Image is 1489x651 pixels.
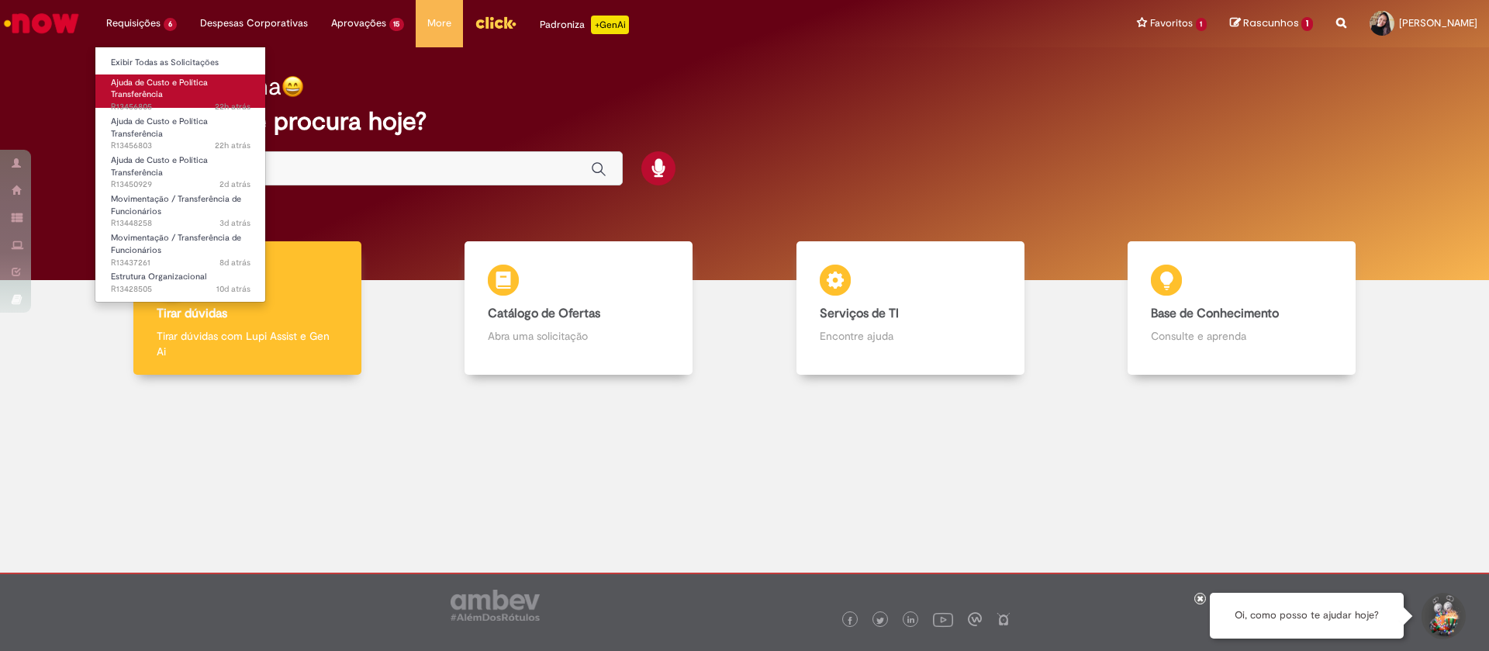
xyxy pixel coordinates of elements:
[111,217,250,230] span: R13448258
[933,609,953,629] img: logo_footer_youtube.png
[744,241,1076,376] a: Serviços de TI Encontre ajuda
[413,241,745,376] a: Catálogo de Ofertas Abra uma solicitação
[111,77,208,101] span: Ajuda de Custo e Política Transferência
[219,257,250,268] time: 21/08/2025 16:05:00
[95,74,266,108] a: Aberto R13456805 : Ajuda de Custo e Política Transferência
[111,257,250,269] span: R13437261
[95,113,266,147] a: Aberto R13456803 : Ajuda de Custo e Política Transferência
[134,108,1356,135] h2: O que você procura hoje?
[451,590,540,621] img: logo_footer_ambev_rotulo_gray.png
[95,230,266,263] a: Aberto R13437261 : Movimentação / Transferência de Funcionários
[95,54,266,71] a: Exibir Todas as Solicitações
[219,178,250,190] span: 2d atrás
[1150,16,1193,31] span: Favoritos
[215,140,250,151] time: 28/08/2025 10:46:00
[1230,16,1313,31] a: Rascunhos
[1076,241,1408,376] a: Base de Conhecimento Consulte e aprenda
[164,18,177,31] span: 6
[215,101,250,113] span: 22h atrás
[111,154,208,178] span: Ajuda de Custo e Política Transferência
[219,217,250,229] span: 3d atrás
[111,232,241,256] span: Movimentação / Transferência de Funcionários
[200,16,308,31] span: Despesas Corporativas
[907,616,915,625] img: logo_footer_linkedin.png
[106,16,161,31] span: Requisições
[968,612,982,626] img: logo_footer_workplace.png
[846,617,854,625] img: logo_footer_facebook.png
[111,193,241,217] span: Movimentação / Transferência de Funcionários
[95,191,266,224] a: Aberto R13448258 : Movimentação / Transferência de Funcionários
[111,271,206,282] span: Estrutura Organizacional
[111,283,250,296] span: R13428505
[215,101,250,113] time: 28/08/2025 10:46:04
[820,306,899,321] b: Serviços de TI
[475,11,516,34] img: click_logo_yellow_360x200.png
[282,75,304,98] img: happy-face.png
[219,257,250,268] span: 8d atrás
[488,328,669,344] p: Abra uma solicitação
[1399,16,1477,29] span: [PERSON_NAME]
[216,283,250,295] span: 10d atrás
[820,328,1001,344] p: Encontre ajuda
[111,178,250,191] span: R13450929
[389,18,405,31] span: 15
[95,152,266,185] a: Aberto R13450929 : Ajuda de Custo e Política Transferência
[1301,17,1313,31] span: 1
[216,283,250,295] time: 19/08/2025 13:10:59
[591,16,629,34] p: +GenAi
[1419,593,1466,639] button: Iniciar Conversa de Suporte
[111,101,250,113] span: R13456805
[876,617,884,625] img: logo_footer_twitter.png
[215,140,250,151] span: 22h atrás
[1243,16,1299,30] span: Rascunhos
[81,241,413,376] a: Tirar dúvidas Tirar dúvidas com Lupi Assist e Gen Ai
[540,16,629,34] div: Padroniza
[427,16,451,31] span: More
[111,140,250,152] span: R13456803
[95,47,266,303] ul: Requisições
[1210,593,1404,639] div: Oi, como posso te ajudar hoje?
[488,306,600,321] b: Catálogo de Ofertas
[219,178,250,190] time: 27/08/2025 09:12:03
[157,328,338,359] p: Tirar dúvidas com Lupi Assist e Gen Ai
[1196,18,1207,31] span: 1
[157,306,227,321] b: Tirar dúvidas
[331,16,386,31] span: Aprovações
[219,217,250,229] time: 26/08/2025 13:10:11
[1151,306,1279,321] b: Base de Conhecimento
[997,612,1011,626] img: logo_footer_naosei.png
[95,268,266,297] a: Aberto R13428505 : Estrutura Organizacional
[111,116,208,140] span: Ajuda de Custo e Política Transferência
[2,8,81,39] img: ServiceNow
[1151,328,1332,344] p: Consulte e aprenda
